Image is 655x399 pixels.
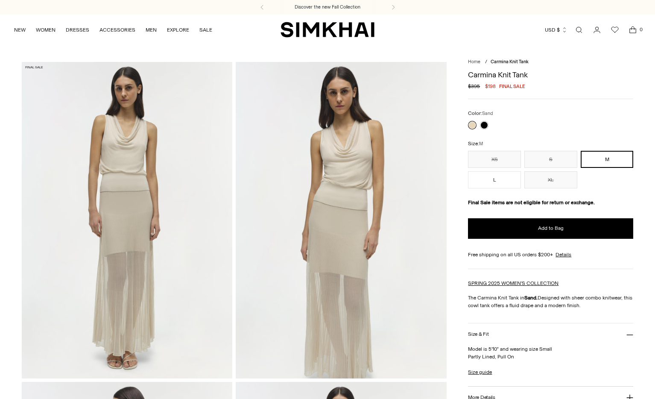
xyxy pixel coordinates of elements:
span: 0 [637,26,645,33]
a: Size guide [468,368,492,376]
span: Sand [482,111,493,116]
a: MEN [146,21,157,39]
a: Open cart modal [624,21,641,38]
a: SALE [199,21,212,39]
p: The Carmina Knit Tank in Designed with sheer combo knitwear, this cowl tank offers a fluid drape ... [468,294,633,309]
button: XS [468,151,521,168]
a: Go to the account page [588,21,605,38]
a: SIMKHAI [281,21,374,38]
a: NEW [14,21,26,39]
label: Color: [468,109,493,117]
span: $198 [485,82,496,90]
span: Add to Bag [538,225,564,232]
div: Free shipping on all US orders $200+ [468,251,633,258]
a: SPRING 2025 WOMEN'S COLLECTION [468,280,559,286]
a: Home [468,59,480,65]
a: EXPLORE [167,21,189,39]
strong: Final Sale items are not eligible for return or exchange. [468,199,595,205]
button: S [524,151,577,168]
button: Add to Bag [468,218,633,239]
strong: Sand. [524,295,538,301]
button: Size & Fit [468,323,633,345]
img: Carmina Knit Tank [236,62,447,378]
span: Carmina Knit Tank [491,59,529,65]
h1: Carmina Knit Tank [468,71,633,79]
a: Open search modal [570,21,588,38]
a: WOMEN [36,21,56,39]
s: $395 [468,82,480,90]
a: Discover the new Fall Collection [295,4,360,11]
div: / [485,59,487,66]
nav: breadcrumbs [468,59,633,66]
span: M [479,141,483,147]
button: USD $ [545,21,567,39]
button: M [581,151,634,168]
a: Details [556,251,571,258]
a: Wishlist [606,21,623,38]
img: Carmina Knit Tank [22,62,233,378]
a: DRESSES [66,21,89,39]
button: L [468,171,521,188]
h3: Size & Fit [468,332,488,337]
p: Model is 5'10" and wearing size Small Partly Lined, Pull On [468,345,633,361]
a: ACCESSORIES [99,21,135,39]
label: Size: [468,140,483,148]
button: XL [524,171,577,188]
